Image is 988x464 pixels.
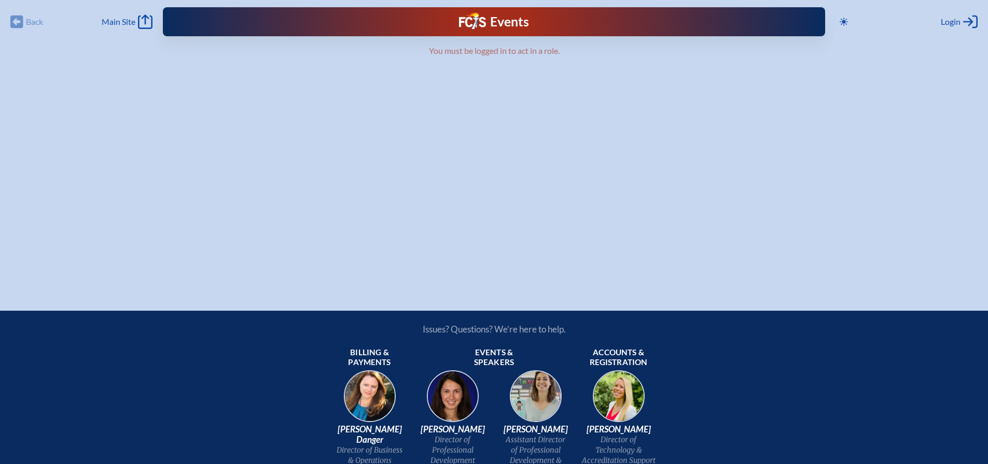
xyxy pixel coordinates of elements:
img: b1ee34a6-5a78-4519-85b2-7190c4823173 [586,367,652,433]
span: [PERSON_NAME] [581,424,656,434]
span: [PERSON_NAME] [498,424,573,434]
div: FCIS Events — Future ready [345,12,643,31]
span: Main Site [102,17,135,27]
h1: Events [490,16,529,28]
a: FCIS LogoEvents [459,12,529,31]
p: Issues? Questions? We’re here to help. [312,324,677,335]
span: Events & speakers [457,347,532,368]
img: Florida Council of Independent Schools [459,12,486,29]
img: 9c64f3fb-7776-47f4-83d7-46a341952595 [337,367,403,433]
a: Main Site [102,15,152,29]
img: 94e3d245-ca72-49ea-9844-ae84f6d33c0f [420,367,486,433]
span: [PERSON_NAME] [415,424,490,434]
img: 545ba9c4-c691-43d5-86fb-b0a622cbeb82 [503,367,569,433]
span: Billing & payments [332,347,407,368]
p: You must be logged in to act in a role. [220,46,768,56]
span: Login [941,17,961,27]
span: [PERSON_NAME] Danger [332,424,407,445]
span: Accounts & registration [581,347,656,368]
